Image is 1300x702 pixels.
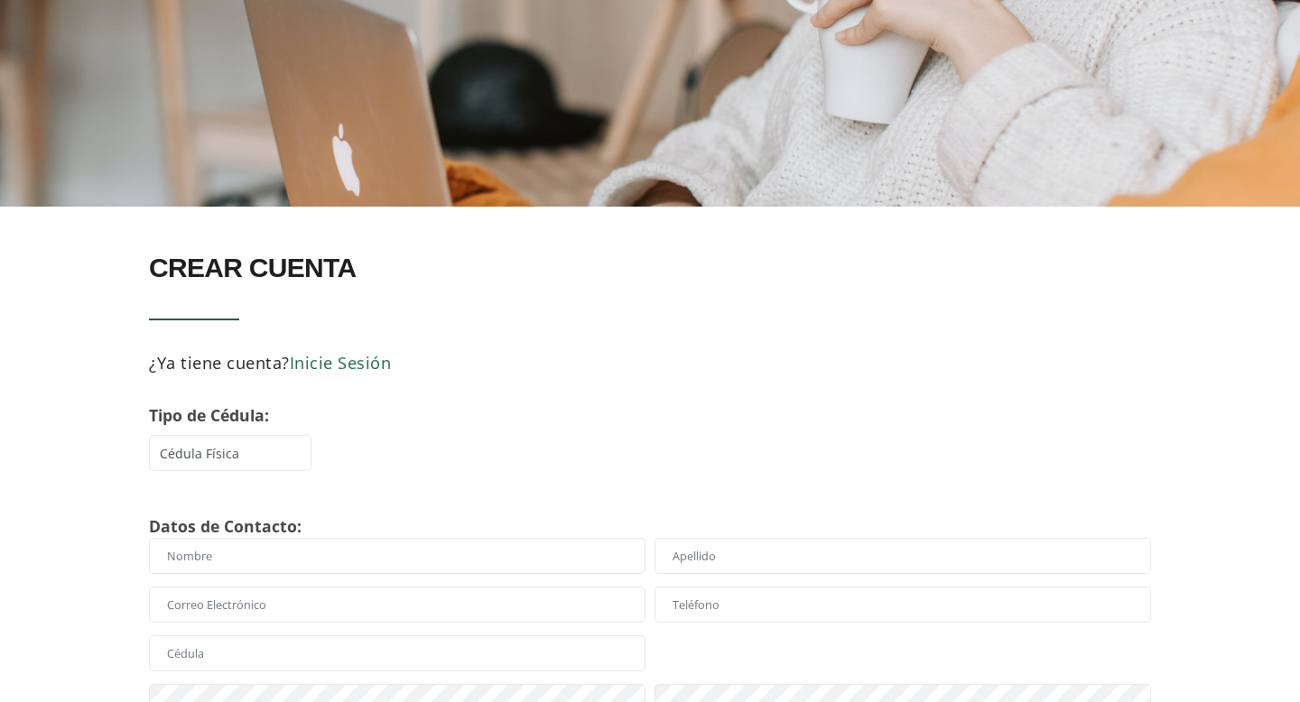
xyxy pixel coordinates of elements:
input: Correo Electrónico [149,587,645,623]
h2: CREAR CUENTA [149,243,636,293]
h5: ¿Ya tiene cuenta? [149,347,636,378]
input: Nombre [149,538,645,574]
input: Apellido [655,538,1151,574]
b: Datos de Contacto: [149,515,302,537]
input: Cédula [149,635,645,671]
input: Teléfono [655,587,1151,623]
a: Inicie Sesión [290,351,392,374]
b: Tipo de Cédula: [149,404,269,426]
